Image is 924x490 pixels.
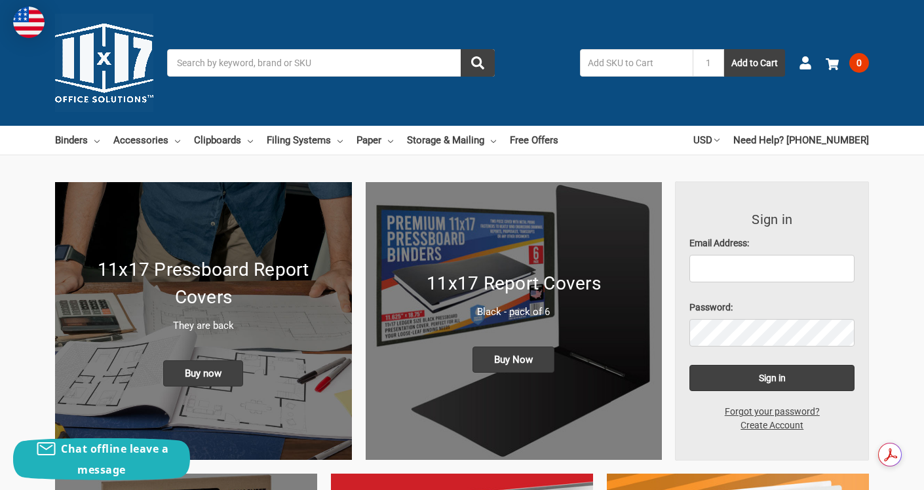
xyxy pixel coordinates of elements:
a: USD [693,126,720,155]
label: Email Address: [689,236,855,250]
a: Need Help? [PHONE_NUMBER] [733,126,869,155]
img: duty and tax information for United States [13,7,45,38]
a: Forgot your password? [718,405,827,419]
a: Accessories [113,126,180,155]
a: Free Offers [510,126,558,155]
a: Create Account [733,419,811,432]
label: Password: [689,301,855,314]
a: Binders [55,126,100,155]
a: New 11x17 Pressboard Binders 11x17 Pressboard Report Covers They are back Buy now [55,182,352,460]
a: Clipboards [194,126,253,155]
h3: Sign in [689,210,855,229]
h1: 11x17 Pressboard Report Covers [69,256,338,311]
a: Paper [356,126,393,155]
a: 11x17 Report Covers 11x17 Report Covers Black - pack of 6 Buy Now [366,182,663,460]
img: 11x17 Report Covers [366,182,663,460]
span: Chat offline leave a message [61,442,168,477]
span: 0 [849,53,869,73]
span: Buy Now [472,347,554,373]
img: 11x17.com [55,14,153,112]
h1: 11x17 Report Covers [379,270,649,297]
input: Search by keyword, brand or SKU [167,49,495,77]
img: New 11x17 Pressboard Binders [55,182,352,460]
a: Storage & Mailing [407,126,496,155]
input: Sign in [689,365,855,391]
button: Chat offline leave a message [13,438,190,480]
a: Filing Systems [267,126,343,155]
p: They are back [69,318,338,333]
p: Black - pack of 6 [379,305,649,320]
a: 0 [826,46,869,80]
input: Add SKU to Cart [580,49,693,77]
button: Add to Cart [724,49,785,77]
iframe: Google Customer Reviews [816,455,924,490]
span: Buy now [163,360,243,386]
